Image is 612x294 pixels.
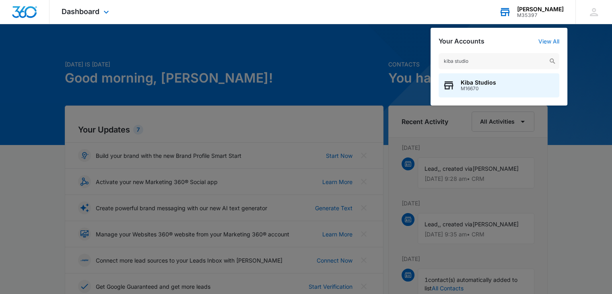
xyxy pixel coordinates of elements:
[439,73,559,97] button: Kiba StudiosM16670
[461,79,496,86] span: Kiba Studios
[439,53,559,69] input: Search Accounts
[517,6,564,12] div: account name
[62,7,99,16] span: Dashboard
[538,38,559,45] a: View All
[461,86,496,91] span: M16670
[439,37,484,45] h2: Your Accounts
[517,12,564,18] div: account id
